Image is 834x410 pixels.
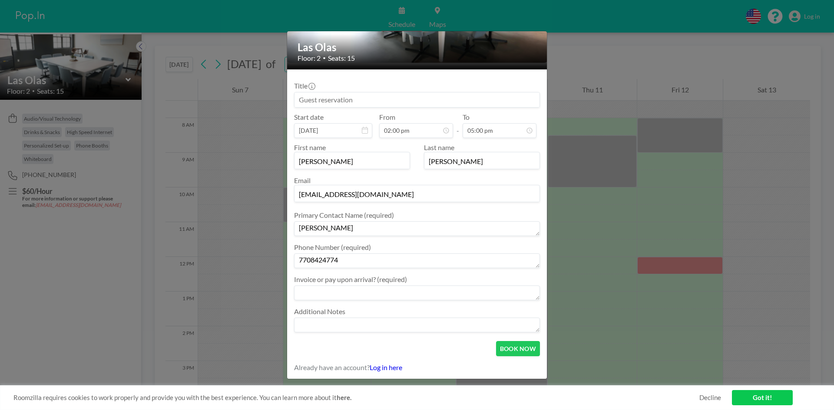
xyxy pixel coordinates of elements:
a: Decline [699,394,721,402]
h2: Las Olas [298,41,537,54]
label: Additional Notes [294,307,345,316]
input: Email [295,187,539,202]
label: Email [294,176,311,184]
input: First name [295,154,410,169]
label: Start date [294,113,324,121]
span: Roomzilla requires cookies to work properly and provide you with the best experience. You can lea... [13,394,699,402]
a: Log in here [370,363,402,371]
span: Already have an account? [294,363,370,372]
label: Title [294,82,314,90]
span: • [323,55,326,61]
span: - [457,116,459,135]
label: From [379,113,395,121]
label: To [463,113,470,121]
input: Last name [424,154,539,169]
button: BOOK NOW [496,341,540,356]
label: First name [294,143,326,151]
a: Got it! [732,390,793,405]
a: here. [337,394,351,401]
span: Seats: 15 [328,54,355,62]
label: Primary Contact Name (required) [294,211,394,220]
span: Floor: 2 [298,54,321,62]
label: Phone Number (required) [294,243,371,252]
input: Guest reservation [295,92,539,107]
label: Invoice or pay upon arrival? (required) [294,275,407,284]
label: Last name [424,143,454,151]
